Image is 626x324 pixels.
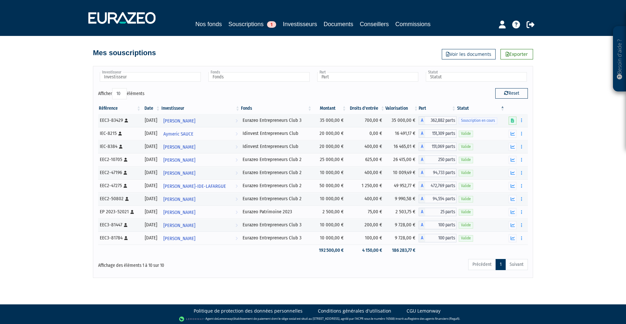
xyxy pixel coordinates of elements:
th: Fonds: activer pour trier la colonne par ordre croissant [240,103,312,114]
span: A [419,195,425,203]
div: Affichage des éléments 1 à 10 sur 10 [98,258,272,269]
div: [DATE] [144,143,158,150]
div: EEC3-81784 [100,235,139,241]
span: 362,882 parts [425,116,456,125]
td: 2 503,75 € [385,205,419,219]
span: Valide [459,157,473,163]
div: A - Eurazeo Entrepreneurs Club 3 [419,234,456,242]
a: Lemonway [218,316,233,321]
div: A - Eurazeo Entrepreneurs Club 2 [419,155,456,164]
span: A [419,142,425,151]
a: [PERSON_NAME] [161,192,240,205]
td: 10 000,00 € [312,192,347,205]
span: [PERSON_NAME]-IDE-LAFARGUE [163,180,226,192]
i: [Français] Personne physique [118,132,122,136]
div: [DATE] [144,130,158,137]
span: 151,069 parts [425,142,456,151]
div: [DATE] [144,156,158,163]
i: [Français] Personne physique [124,184,127,188]
span: Valide [459,235,473,241]
i: [Français] Personne physique [125,119,128,122]
td: 400,00 € [347,166,385,179]
div: Eurazeo Entrepreneurs Club 2 [243,182,310,189]
td: 9 728,00 € [385,232,419,245]
td: 50 000,00 € [312,179,347,192]
div: Eurazeo Entrepreneurs Club 2 [243,156,310,163]
span: [PERSON_NAME] [163,167,195,179]
td: 2 500,00 € [312,205,347,219]
th: Valorisation: activer pour trier la colonne par ordre croissant [385,103,419,114]
div: Eurazeo Entrepreneurs Club 2 [243,169,310,176]
a: CGU Lemonway [407,308,440,314]
span: Aymeric SAUCE [163,128,193,140]
span: Valide [459,170,473,176]
div: EEC2-47275 [100,182,139,189]
td: 625,00 € [347,153,385,166]
a: Conditions générales d'utilisation [318,308,391,314]
a: Documents [324,20,353,29]
div: - Agent de (établissement de paiement dont le siège social est situé au [STREET_ADDRESS], agréé p... [7,316,619,322]
i: Voir l'investisseur [235,128,238,140]
td: 200,00 € [347,219,385,232]
span: 151,309 parts [425,129,456,138]
span: Valide [459,144,473,150]
i: Voir l'investisseur [235,193,238,205]
i: Voir l'investisseur [235,180,238,192]
a: Souscriptions1 [228,20,276,30]
span: 472,769 parts [425,182,456,190]
span: 94,554 parts [425,195,456,203]
span: Souscription en cours [459,118,497,124]
div: A - Eurazeo Patrimoine 2023 [419,208,456,216]
span: 25 parts [425,208,456,216]
span: A [419,169,425,177]
a: Registre des agents financiers (Regafi) [408,316,459,321]
td: 16 491,17 € [385,127,419,140]
td: 10 009,49 € [385,166,419,179]
td: 10 000,00 € [312,232,347,245]
select: Afficheréléments [112,88,127,99]
i: Voir l'investisseur [235,154,238,166]
div: Eurazeo Patrimoine 2023 [243,208,310,215]
td: 9 728,00 € [385,219,419,232]
div: [DATE] [144,169,158,176]
div: A - Eurazeo Entrepreneurs Club 2 [419,169,456,177]
div: A - Eurazeo Entrepreneurs Club 2 [419,195,456,203]
div: EP 2023-52021 [100,208,139,215]
td: 49 952,77 € [385,179,419,192]
div: [DATE] [144,208,158,215]
div: EEC2-50802 [100,195,139,202]
span: Valide [459,222,473,228]
span: Valide [459,209,473,215]
td: 35 000,00 € [385,114,419,127]
div: Idinvest Entrepreneurs Club [243,143,310,150]
div: EEC3-81447 [100,221,139,228]
td: 75,00 € [347,205,385,219]
div: A - Eurazeo Entrepreneurs Club 2 [419,182,456,190]
th: Statut : activer pour trier la colonne par ordre d&eacute;croissant [456,103,505,114]
span: [PERSON_NAME] [163,154,195,166]
th: Investisseur: activer pour trier la colonne par ordre croissant [161,103,240,114]
div: A - Idinvest Entrepreneurs Club [419,142,456,151]
h4: Mes souscriptions [93,49,156,57]
a: Conseillers [360,20,389,29]
i: Voir l'investisseur [235,206,238,219]
a: [PERSON_NAME] [161,153,240,166]
a: [PERSON_NAME] [161,114,240,127]
span: A [419,221,425,229]
th: Montant: activer pour trier la colonne par ordre croissant [312,103,347,114]
div: A - Eurazeo Entrepreneurs Club 3 [419,116,456,125]
a: [PERSON_NAME] [161,205,240,219]
span: 250 parts [425,155,456,164]
a: [PERSON_NAME] [161,140,240,153]
i: Voir l'investisseur [235,167,238,179]
div: EEC2-10705 [100,156,139,163]
i: [Français] Personne physique [124,223,127,227]
span: A [419,234,425,242]
a: [PERSON_NAME]-IDE-LAFARGUE [161,179,240,192]
span: [PERSON_NAME] [163,115,195,127]
span: [PERSON_NAME] [163,141,195,153]
th: Référence : activer pour trier la colonne par ordre croissant [98,103,142,114]
span: [PERSON_NAME] [163,193,195,205]
span: [PERSON_NAME] [163,206,195,219]
div: [DATE] [144,235,158,241]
